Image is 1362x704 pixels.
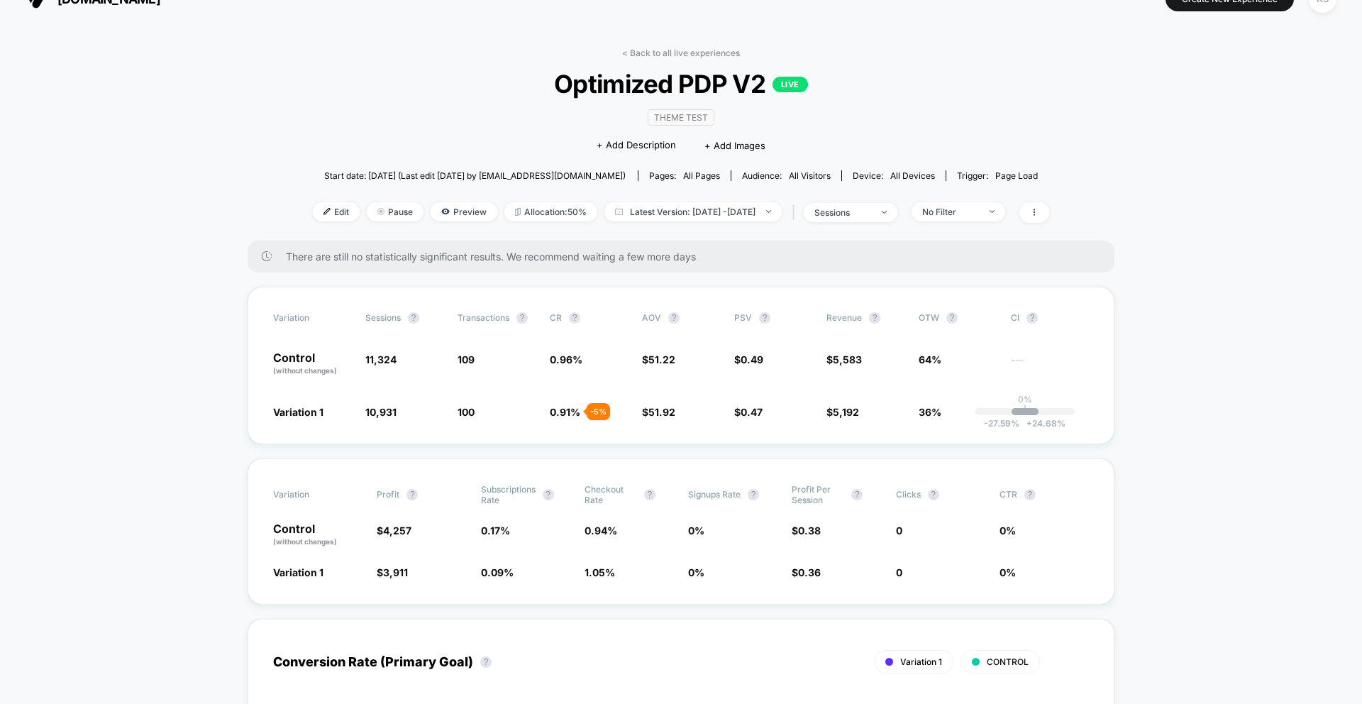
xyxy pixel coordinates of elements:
span: Latest Version: [DATE] - [DATE] [604,202,782,221]
span: 0 % [1000,566,1016,578]
span: 0.36 [798,566,821,578]
span: Variation [273,484,351,505]
span: 0 % [688,524,704,537]
span: 0.17 % [481,524,510,537]
span: $ [642,406,675,418]
img: end [377,208,384,215]
span: $ [642,353,675,365]
span: 0.38 [798,524,821,537]
span: Variation [273,312,351,324]
button: ? [759,312,770,324]
span: 0.91 % [550,406,580,418]
button: ? [406,489,418,500]
img: end [882,211,887,214]
span: 0.94 % [585,524,617,537]
span: all devices [890,170,935,181]
span: Subscriptions Rate [481,484,536,505]
span: Variation 1 [273,406,323,418]
p: 0% [1018,394,1032,405]
span: 64% [919,353,941,365]
span: 5,192 [833,406,859,418]
img: end [990,210,995,213]
span: + Add Images [704,140,765,151]
span: Clicks [896,489,921,500]
span: + Add Description [597,138,676,153]
span: 0 % [688,566,704,578]
div: Trigger: [957,170,1038,181]
span: $ [826,406,859,418]
span: All Visitors [789,170,831,181]
span: CTR [1000,489,1017,500]
span: Allocation: 50% [504,202,597,221]
button: ? [543,489,554,500]
div: Audience: [742,170,831,181]
span: $ [734,353,763,365]
div: - 5 % [587,403,610,420]
span: Start date: [DATE] (Last edit [DATE] by [EMAIL_ADDRESS][DOMAIN_NAME]) [324,170,626,181]
span: 100 [458,406,475,418]
button: ? [946,312,958,324]
span: Pause [367,202,423,221]
span: (without changes) [273,537,337,546]
button: ? [408,312,419,324]
span: 24.68 % [1019,418,1065,429]
span: Page Load [995,170,1038,181]
span: 3,911 [383,566,408,578]
span: CI [1011,312,1089,324]
span: all pages [683,170,720,181]
span: 1.05 % [585,566,615,578]
p: Control [273,523,362,547]
span: 0 [896,566,902,578]
span: Signups Rate [688,489,741,500]
button: ? [516,312,528,324]
span: --- [1011,356,1089,376]
span: | [789,202,804,223]
span: PSV [734,312,752,323]
button: ? [644,489,655,500]
p: Control [273,352,351,376]
span: $ [734,406,763,418]
span: $ [792,566,821,578]
button: ? [851,489,863,500]
button: ? [928,489,939,500]
span: Checkout Rate [585,484,637,505]
span: Optimized PDP V2 [350,69,1012,99]
span: Preview [431,202,497,221]
button: ? [480,656,492,668]
span: 0.09 % [481,566,514,578]
button: ? [869,312,880,324]
span: Variation 1 [273,566,323,578]
span: 5,583 [833,353,862,365]
div: No Filter [922,207,979,217]
span: $ [377,566,408,578]
span: CONTROL [987,656,1029,667]
span: $ [826,353,862,365]
span: 0 [896,524,902,537]
span: 0.47 [741,406,763,418]
span: Edit [313,202,360,221]
span: Revenue [826,312,862,323]
span: 51.22 [648,353,675,365]
span: $ [377,524,411,537]
button: ? [569,312,580,324]
span: 11,324 [365,353,397,365]
button: ? [748,489,759,500]
span: Profit Per Session [792,484,844,505]
p: LIVE [773,77,808,92]
span: Theme Test [648,109,714,126]
button: ? [668,312,680,324]
span: 0.49 [741,353,763,365]
span: Profit [377,489,399,500]
span: -27.59 % [984,418,1019,429]
span: 10,931 [365,406,397,418]
img: edit [323,208,331,215]
img: rebalance [515,208,521,216]
span: Transactions [458,312,509,323]
span: CR [550,312,562,323]
img: end [766,210,771,213]
span: Sessions [365,312,401,323]
span: Device: [841,170,946,181]
span: + [1026,418,1032,429]
button: ? [1026,312,1038,324]
span: 109 [458,353,475,365]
